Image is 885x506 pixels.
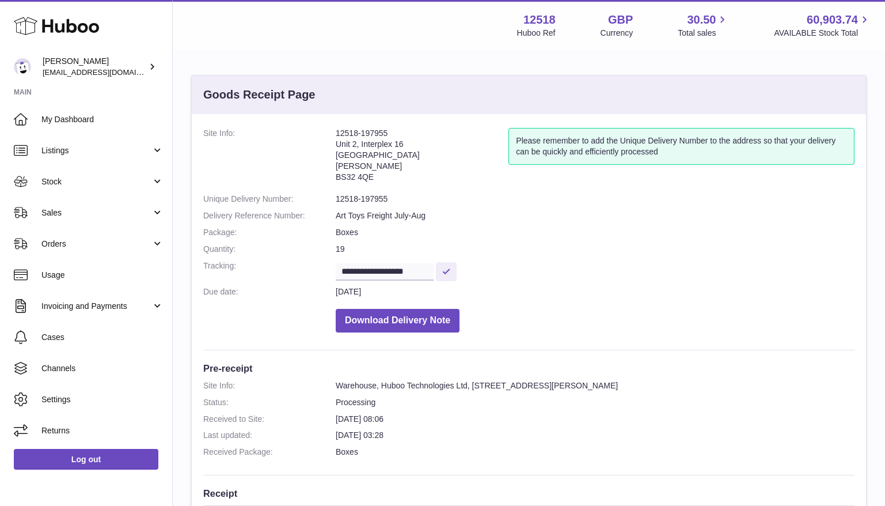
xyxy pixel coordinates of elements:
dt: Received Package: [203,447,336,458]
dt: Site Info: [203,380,336,391]
strong: 12518 [523,12,556,28]
span: Invoicing and Payments [41,301,151,312]
span: 60,903.74 [807,12,858,28]
dt: Received to Site: [203,414,336,425]
img: caitlin@fancylamp.co [14,58,31,75]
a: 60,903.74 AVAILABLE Stock Total [774,12,871,39]
dd: [DATE] 08:06 [336,414,854,425]
a: Log out [14,449,158,470]
span: Channels [41,363,164,374]
dt: Tracking: [203,260,336,281]
span: Sales [41,207,151,218]
dd: 12518-197955 [336,194,854,205]
strong: GBP [608,12,633,28]
button: Download Delivery Note [336,309,459,333]
h3: Receipt [203,487,854,500]
span: Cases [41,332,164,343]
dt: Unique Delivery Number: [203,194,336,205]
address: 12518-197955 Unit 2, Interplex 16 [GEOGRAPHIC_DATA] [PERSON_NAME] BS32 4QE [336,128,508,188]
div: Currency [601,28,633,39]
dt: Status: [203,397,336,408]
span: Total sales [678,28,729,39]
dd: 19 [336,244,854,255]
span: 30.50 [687,12,716,28]
span: Returns [41,425,164,436]
dd: [DATE] 03:28 [336,430,854,441]
a: 30.50 Total sales [678,12,729,39]
dt: Site Info: [203,128,336,188]
dt: Last updated: [203,430,336,441]
span: Listings [41,145,151,156]
dd: Processing [336,397,854,408]
h3: Pre-receipt [203,362,854,375]
span: Orders [41,239,151,250]
dd: Boxes [336,227,854,238]
dd: Warehouse, Huboo Technologies Ltd, [STREET_ADDRESS][PERSON_NAME] [336,380,854,391]
span: Usage [41,270,164,281]
span: My Dashboard [41,114,164,125]
span: [EMAIL_ADDRESS][DOMAIN_NAME] [43,67,169,77]
div: Huboo Ref [517,28,556,39]
dt: Package: [203,227,336,238]
dt: Delivery Reference Number: [203,210,336,221]
dt: Due date: [203,286,336,297]
div: [PERSON_NAME] [43,56,146,78]
h3: Goods Receipt Page [203,87,316,103]
dd: Boxes [336,447,854,458]
span: AVAILABLE Stock Total [774,28,871,39]
span: Stock [41,176,151,187]
div: Please remember to add the Unique Delivery Number to the address so that your delivery can be qui... [508,128,854,165]
dd: [DATE] [336,286,854,297]
dd: Art Toys Freight July-Aug [336,210,854,221]
span: Settings [41,394,164,405]
dt: Quantity: [203,244,336,255]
